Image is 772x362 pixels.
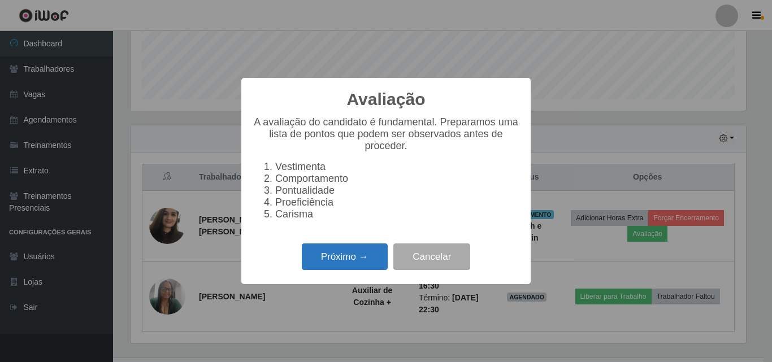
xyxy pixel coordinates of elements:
[275,173,519,185] li: Comportamento
[302,243,388,270] button: Próximo →
[253,116,519,152] p: A avaliação do candidato é fundamental. Preparamos uma lista de pontos que podem ser observados a...
[347,89,426,110] h2: Avaliação
[393,243,470,270] button: Cancelar
[275,208,519,220] li: Carisma
[275,161,519,173] li: Vestimenta
[275,185,519,197] li: Pontualidade
[275,197,519,208] li: Proeficiência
